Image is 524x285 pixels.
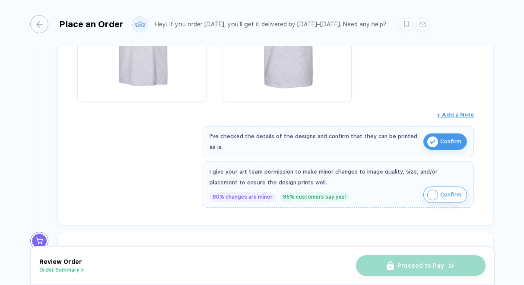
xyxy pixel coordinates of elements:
span: Review Order [39,258,82,265]
button: Order Summary > [39,267,84,273]
div: I've checked the details of the designs and confirm that they can be printed as is. [210,131,419,152]
button: iconConfirm [423,187,467,203]
div: Place an Order [59,19,124,29]
button: iconConfirm [423,133,467,150]
div: I give your art team permission to make minor changes to image quality, size, and/or placement to... [210,166,467,188]
span: Confirm [440,135,461,149]
div: 80% changes are minor [210,192,276,202]
span: Confirm [440,188,461,202]
div: Add Quantity & Sizes [77,245,474,259]
img: icon [427,136,438,147]
div: Hey! If you order [DATE], you'll get it delivered by [DATE]–[DATE]. Need any help? [155,21,387,28]
span: + Add a Note [437,111,474,118]
img: user profile [133,17,148,32]
img: icon [427,190,438,200]
div: 95% customers say yes! [280,192,349,202]
button: + Add a Note [437,108,474,122]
